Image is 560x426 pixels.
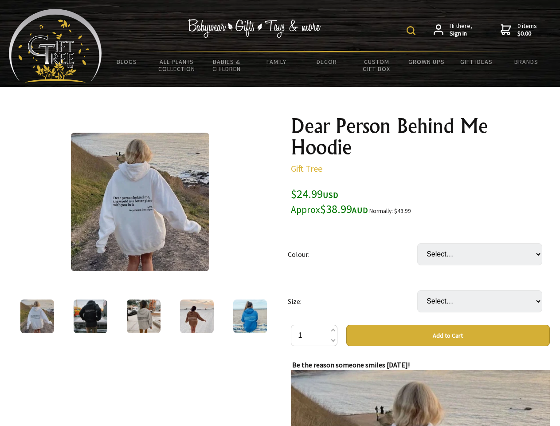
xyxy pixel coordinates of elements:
strong: $0.00 [517,30,537,38]
span: AUD [352,205,368,215]
a: Family [252,52,302,71]
a: Grown Ups [401,52,451,71]
h1: Dear Person Behind Me Hoodie [291,115,550,158]
a: Gift Tree [291,163,322,174]
span: Hi there, [450,22,472,38]
img: Dear Person Behind Me Hoodie [74,300,107,333]
img: Dear Person Behind Me Hoodie [71,133,209,271]
a: Hi there,Sign in [434,22,472,38]
img: Dear Person Behind Me Hoodie [233,300,267,333]
small: Approx [291,204,320,216]
a: BLOGS [102,52,152,71]
img: Dear Person Behind Me Hoodie [127,300,161,333]
a: Custom Gift Box [352,52,402,78]
img: Babyware - Gifts - Toys and more... [9,9,102,83]
span: 0 items [517,22,537,38]
small: Normally: $49.99 [369,207,411,215]
a: 0 items$0.00 [501,22,537,38]
span: $24.99 $38.99 [291,186,368,216]
strong: Sign in [450,30,472,38]
a: Decor [302,52,352,71]
a: Brands [501,52,552,71]
a: Gift Ideas [451,52,501,71]
span: USD [323,190,338,200]
td: Size: [288,278,417,325]
img: product search [407,26,415,35]
td: Colour: [288,231,417,278]
button: Add to Cart [346,325,550,346]
img: Dear Person Behind Me Hoodie [20,300,54,333]
img: Babywear - Gifts - Toys & more [188,19,321,38]
a: Babies & Children [202,52,252,78]
a: All Plants Collection [152,52,202,78]
img: Dear Person Behind Me Hoodie [180,300,214,333]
